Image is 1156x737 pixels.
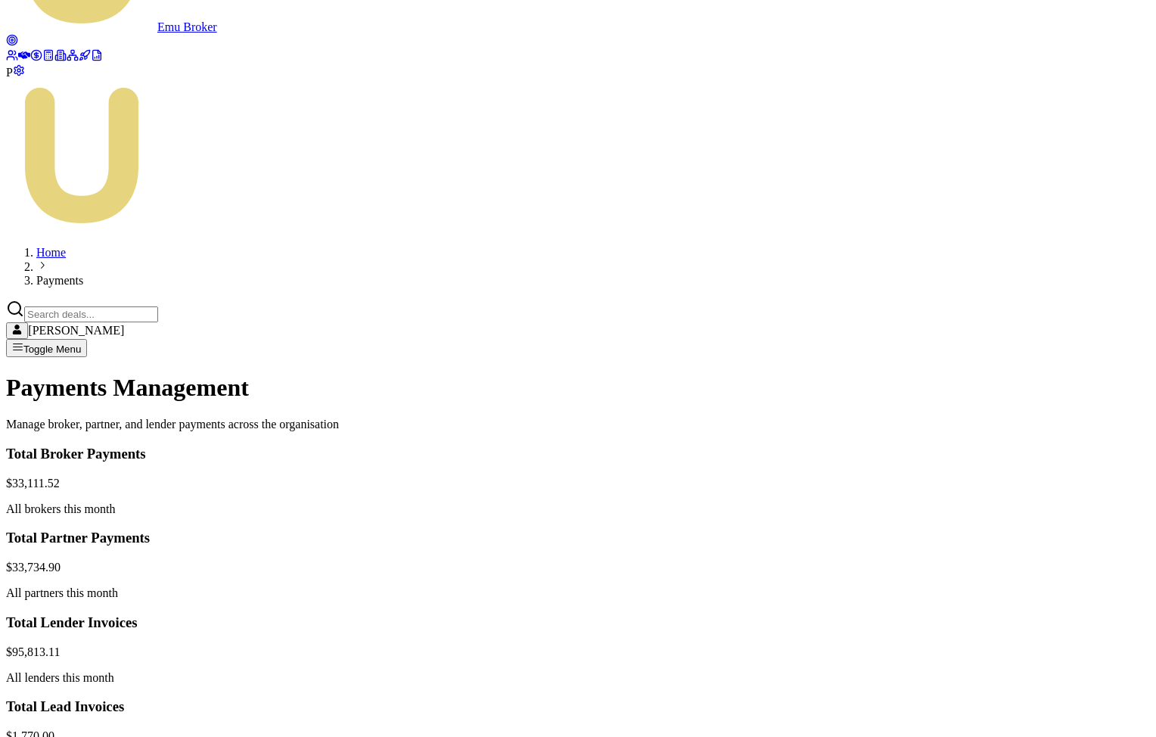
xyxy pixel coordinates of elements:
[23,344,81,355] span: Toggle Menu
[6,477,1150,490] div: $33,111.52
[6,698,1150,715] h3: Total Lead Invoices
[6,502,1150,516] p: All brokers this month
[36,274,83,287] span: Payments
[6,20,217,33] a: Emu Broker
[36,246,66,259] a: Home
[6,374,1150,402] h1: Payments Management
[6,418,1150,431] p: Manage broker, partner, and lender payments across the organisation
[6,645,1150,659] div: $95,813.11
[6,561,1150,574] div: $33,734.90
[6,671,1150,685] p: All lenders this month
[6,446,1150,462] h3: Total Broker Payments
[6,586,1150,600] p: All partners this month
[6,246,1150,288] nav: breadcrumb
[6,339,87,357] button: Toggle Menu
[28,324,124,337] span: [PERSON_NAME]
[6,66,13,79] span: P
[6,614,1150,631] h3: Total Lender Invoices
[6,79,157,231] img: Emu Money
[6,530,1150,546] h3: Total Partner Payments
[157,20,217,33] span: Emu Broker
[24,306,158,322] input: Search deals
